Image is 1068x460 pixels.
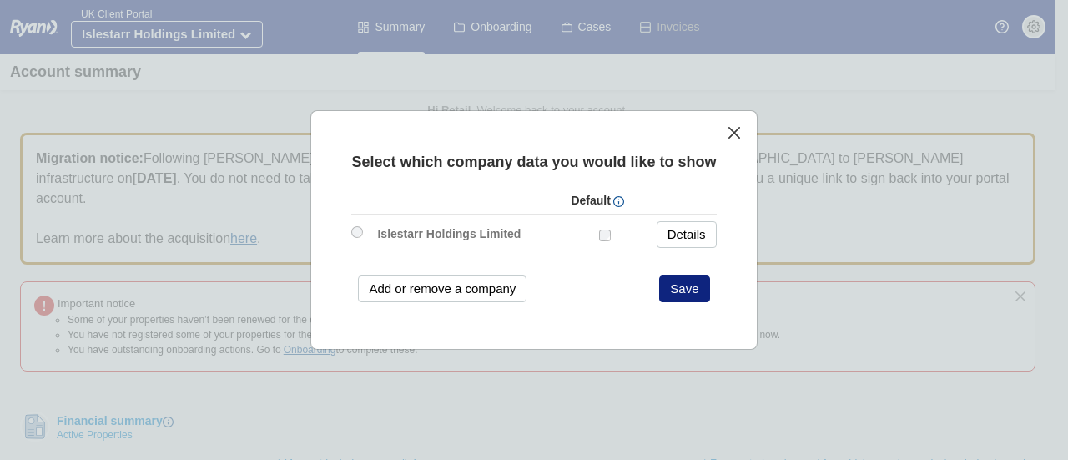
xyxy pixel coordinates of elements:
button: Add or remove a company [358,275,526,302]
button: Save [659,275,709,302]
label: Islestarr Holdings Limited [369,223,529,245]
strong: Default [571,194,610,207]
a: Details [657,221,717,248]
span: Select which company data you would like to show [351,154,716,170]
button: close [726,124,743,142]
